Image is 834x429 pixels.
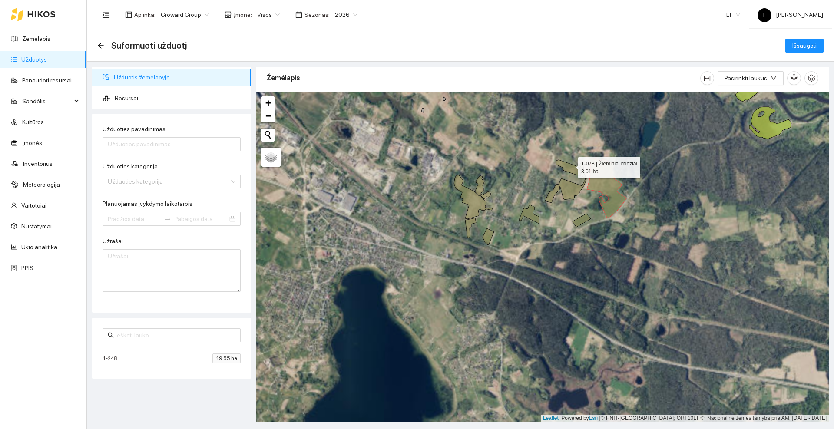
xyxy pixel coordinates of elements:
[97,42,104,49] div: Atgal
[23,160,53,167] a: Inventorius
[164,215,171,222] span: swap-right
[108,214,161,224] input: Planuojamas įvykdymo laikotarpis
[763,8,766,22] span: L
[225,11,232,18] span: shop
[97,6,115,23] button: menu-fold
[23,181,60,188] a: Meteorologija
[111,39,187,53] span: Suformuoti užduotį
[265,110,271,121] span: −
[785,39,824,53] button: Išsaugoti
[758,11,823,18] span: [PERSON_NAME]
[257,8,280,21] span: Visos
[726,8,740,21] span: LT
[725,73,767,83] span: Pasirinkti laukus
[21,244,57,251] a: Ūkio analitika
[108,175,229,188] input: Užduoties kategorija
[541,415,829,422] div: | Powered by © HNIT-[GEOGRAPHIC_DATA]; ORT10LT ©, Nacionalinė žemės tarnyba prie AM, [DATE]-[DATE]
[21,56,47,63] a: Užduotys
[261,109,275,122] a: Zoom out
[116,330,235,340] input: Ieškoti lauko
[261,148,281,167] a: Layers
[792,41,817,50] span: Išsaugoti
[164,215,171,222] span: to
[21,264,33,271] a: PPIS
[261,129,275,142] button: Initiate a new search
[771,75,777,82] span: down
[125,11,132,18] span: layout
[22,119,44,125] a: Kultūros
[21,202,46,209] a: Vartotojai
[265,97,271,108] span: +
[701,75,714,82] span: column-width
[161,8,209,21] span: Groward Group
[134,10,156,20] span: Aplinka :
[718,71,784,85] button: Pasirinkti laukusdown
[103,125,165,134] label: Užduoties pavadinimas
[22,35,50,42] a: Žemėlapis
[22,139,42,146] a: Įmonės
[599,415,601,421] span: |
[102,11,110,19] span: menu-fold
[103,237,123,246] label: Užrašai
[261,96,275,109] a: Zoom in
[97,42,104,49] span: arrow-left
[103,199,192,208] label: Planuojamas įvykdymo laikotarpis
[589,415,598,421] a: Esri
[114,69,244,86] span: Užduotis žemėlapyje
[700,71,714,85] button: column-width
[304,10,330,20] span: Sezonas :
[175,214,228,224] input: Pabaigos data
[103,354,121,363] span: 1-248
[22,92,72,110] span: Sandėlis
[103,137,241,151] input: Užduoties pavadinimas
[234,10,252,20] span: Įmonė :
[335,8,357,21] span: 2026
[108,332,114,338] span: search
[22,77,72,84] a: Panaudoti resursai
[103,249,241,292] textarea: Užrašai
[295,11,302,18] span: calendar
[543,415,559,421] a: Leaflet
[103,162,158,171] label: Užduoties kategorija
[267,66,700,90] div: Žemėlapis
[212,353,241,363] span: 19.55 ha
[21,223,52,230] a: Nustatymai
[115,89,244,107] span: Resursai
